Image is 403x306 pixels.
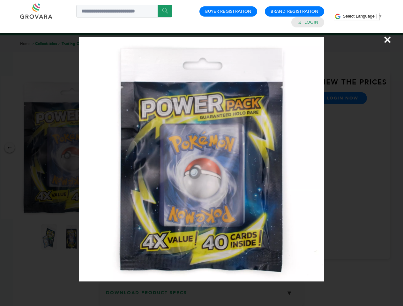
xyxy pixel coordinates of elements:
img: Image Preview [79,37,324,281]
span: Select Language [343,14,375,18]
a: Brand Registration [271,9,318,14]
a: Select Language​ [343,14,382,18]
input: Search a product or brand... [76,5,172,18]
a: Buyer Registration [205,9,251,14]
span: ​ [376,14,377,18]
a: Login [304,19,318,25]
span: ▼ [378,14,382,18]
span: × [383,31,392,48]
